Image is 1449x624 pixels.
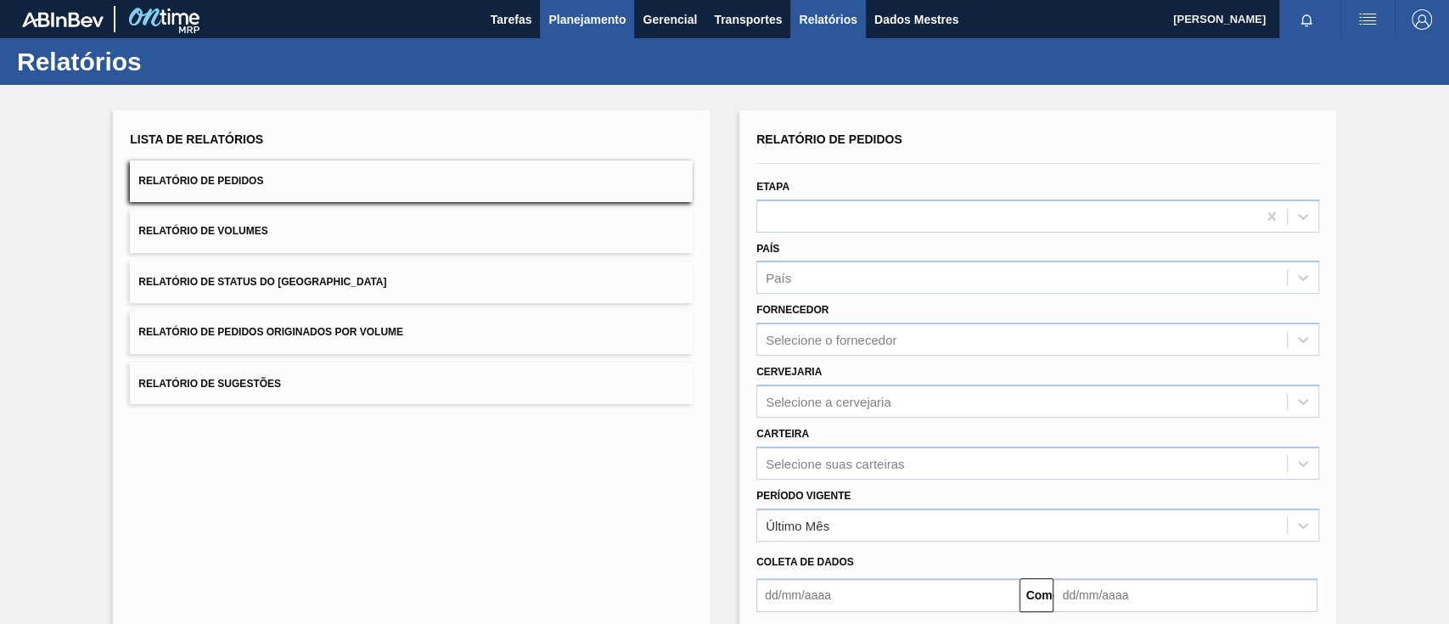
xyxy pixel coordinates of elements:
[756,428,809,440] font: Carteira
[17,48,142,76] font: Relatórios
[756,578,1019,612] input: dd/mm/aaaa
[766,271,791,285] font: País
[756,181,789,193] font: Etapa
[766,518,829,532] font: Último Mês
[1173,13,1266,25] font: [PERSON_NAME]
[756,304,828,316] font: Fornecedor
[130,261,693,303] button: Relatório de Status do [GEOGRAPHIC_DATA]
[756,132,902,146] font: Relatório de Pedidos
[714,13,782,26] font: Transportes
[756,556,854,568] font: Coleta de dados
[1053,578,1317,612] input: dd/mm/aaaa
[138,175,263,187] font: Relatório de Pedidos
[138,226,267,238] font: Relatório de Volumes
[756,366,822,378] font: Cervejaria
[130,160,693,202] button: Relatório de Pedidos
[548,13,626,26] font: Planejamento
[799,13,856,26] font: Relatórios
[138,276,386,288] font: Relatório de Status do [GEOGRAPHIC_DATA]
[874,13,959,26] font: Dados Mestres
[1279,8,1334,31] button: Notificações
[130,363,693,404] button: Relatório de Sugestões
[130,132,263,146] font: Lista de Relatórios
[766,394,891,408] font: Selecione a cervejaria
[1025,588,1065,602] font: Comeu
[130,312,693,353] button: Relatório de Pedidos Originados por Volume
[1412,9,1432,30] img: Sair
[130,211,693,252] button: Relatório de Volumes
[138,377,281,389] font: Relatório de Sugestões
[22,12,104,27] img: TNhmsLtSVTkK8tSr43FrP2fwEKptu5GPRR3wAAAABJRU5ErkJggg==
[643,13,697,26] font: Gerencial
[1357,9,1378,30] img: ações do usuário
[491,13,532,26] font: Tarefas
[138,327,403,339] font: Relatório de Pedidos Originados por Volume
[756,243,779,255] font: País
[766,456,904,470] font: Selecione suas carteiras
[1019,578,1053,612] button: Comeu
[756,490,851,502] font: Período Vigente
[766,333,896,347] font: Selecione o fornecedor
